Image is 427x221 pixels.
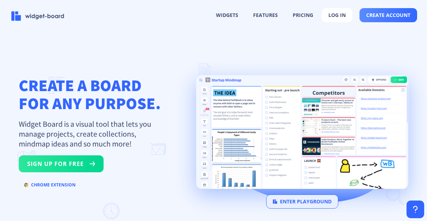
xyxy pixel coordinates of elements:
h1: CREATE A BOARD FOR ANY PURPOSE. [19,76,161,112]
span: create account [366,12,410,18]
p: Widget Board is a visual tool that lets you manage projects, create collections, mindmap ideas an... [19,119,160,149]
button: log in [322,8,352,22]
img: logo-name.svg [11,11,64,21]
img: chrome.svg [24,183,28,187]
button: widgets [210,8,245,22]
button: features [247,8,284,22]
a: chrome extension [19,183,81,190]
button: enter playground [266,195,338,209]
button: chrome extension [19,179,81,191]
button: create account [359,8,417,22]
button: sign up for free [19,155,104,172]
button: pricing [286,8,320,22]
img: logo.svg [273,199,277,204]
